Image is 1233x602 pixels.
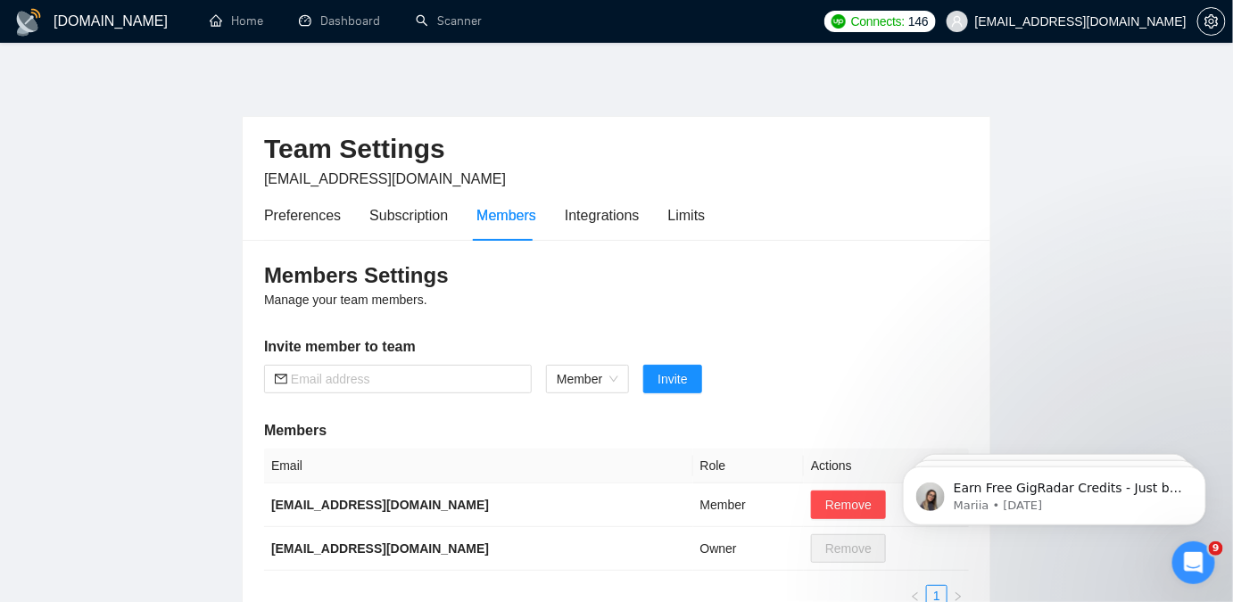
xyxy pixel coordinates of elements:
[851,12,905,31] span: Connects:
[264,171,506,186] span: [EMAIL_ADDRESS][DOMAIN_NAME]
[951,15,964,28] span: user
[1197,14,1226,29] a: setting
[908,12,928,31] span: 146
[264,336,969,358] h5: Invite member to team
[264,131,969,168] h2: Team Settings
[910,591,921,602] span: left
[369,204,448,227] div: Subscription
[1198,14,1225,29] span: setting
[1197,7,1226,36] button: setting
[476,204,536,227] div: Members
[264,261,969,290] h3: Members Settings
[264,204,341,227] div: Preferences
[1209,541,1223,556] span: 9
[693,449,804,483] th: Role
[271,541,489,556] b: [EMAIL_ADDRESS][DOMAIN_NAME]
[264,293,427,307] span: Manage your team members.
[811,491,886,519] button: Remove
[953,591,964,602] span: right
[271,498,489,512] b: [EMAIL_ADDRESS][DOMAIN_NAME]
[658,369,687,389] span: Invite
[264,420,969,441] h5: Members
[693,527,804,571] td: Owner
[804,449,969,483] th: Actions
[1172,541,1215,584] iframe: Intercom live chat
[275,373,287,385] span: mail
[643,365,701,393] button: Invite
[14,8,43,37] img: logo
[832,14,846,29] img: upwork-logo.png
[264,449,693,483] th: Email
[557,366,618,392] span: Member
[668,204,706,227] div: Limits
[693,483,804,527] td: Member
[416,13,482,29] a: searchScanner
[291,369,521,389] input: Email address
[876,429,1233,554] iframe: Intercom notifications message
[825,495,872,515] span: Remove
[299,13,380,29] a: dashboardDashboard
[565,204,640,227] div: Integrations
[210,13,263,29] a: homeHome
